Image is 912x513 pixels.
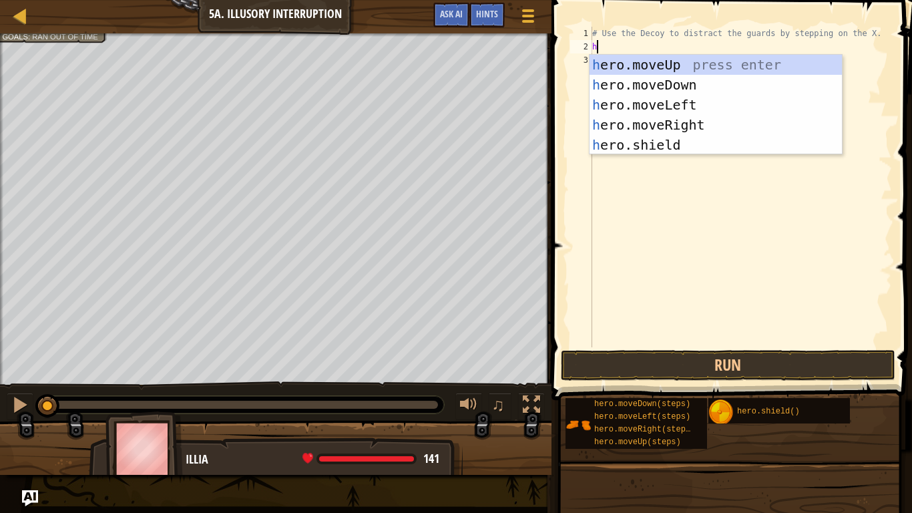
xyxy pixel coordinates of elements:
span: ♫ [491,395,505,415]
img: portrait.png [565,412,591,438]
button: Show game menu [511,3,545,34]
button: Ask AI [433,3,469,27]
img: portrait.png [708,399,734,425]
span: hero.moveDown(steps) [594,399,690,409]
span: hero.shield() [737,407,800,416]
div: 2 [570,40,592,53]
div: Illia [186,451,449,468]
button: Ctrl + P: Pause [7,393,33,420]
span: 141 [423,450,439,467]
button: Run [561,350,895,381]
div: 1 [570,27,592,40]
span: Hints [476,7,498,20]
button: ♫ [489,393,511,420]
button: Adjust volume [455,393,482,420]
button: Toggle fullscreen [518,393,545,420]
span: hero.moveUp(steps) [594,438,681,447]
span: Ask AI [440,7,463,20]
button: Ask AI [22,490,38,506]
span: hero.moveLeft(steps) [594,412,690,421]
img: thang_avatar_frame.png [105,411,183,486]
div: 3 [570,53,592,67]
span: hero.moveRight(steps) [594,425,695,434]
div: health: 141 / 141 [302,453,439,465]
